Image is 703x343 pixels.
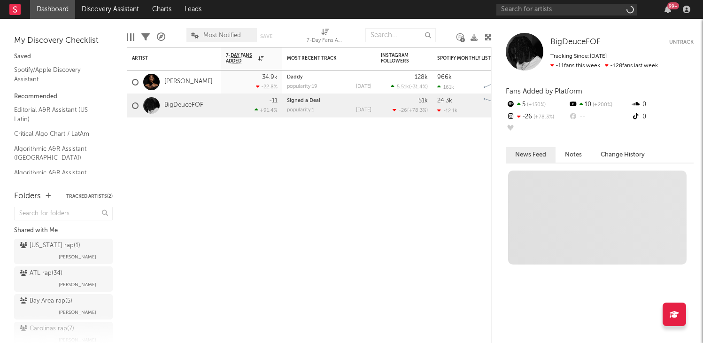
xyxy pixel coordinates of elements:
span: [PERSON_NAME] [59,307,96,318]
a: BigDeuceFOF [164,101,203,109]
a: [PERSON_NAME] [164,78,213,86]
div: popularity: 19 [287,84,317,89]
div: 10 [568,99,631,111]
span: 5.51k [397,85,409,90]
span: 7-Day Fans Added [226,53,256,64]
span: -26 [399,108,407,113]
a: Spotify/Apple Discovery Assistant [14,65,103,84]
a: Bay Area rap(5)[PERSON_NAME] [14,294,113,320]
a: Daddy [287,75,303,80]
div: Recommended [14,91,113,102]
svg: Chart title [479,70,522,94]
span: +200 % [591,102,612,108]
a: BigDeuceFOF [550,38,601,47]
span: Tracking Since: [DATE] [550,54,607,59]
div: Bay Area rap ( 5 ) [20,296,72,307]
div: -- [506,123,568,135]
input: Search... [365,28,436,42]
div: 161k [437,84,454,90]
div: Most Recent Track [287,55,357,61]
span: [PERSON_NAME] [59,251,96,263]
input: Search for folders... [14,207,113,220]
svg: Chart title [479,94,522,117]
a: [US_STATE] rap(1)[PERSON_NAME] [14,239,113,264]
div: Signed a Deal [287,98,371,103]
span: -31.4 % [410,85,426,90]
button: Notes [556,147,591,163]
div: -11 [269,98,278,104]
div: 51k [418,98,428,104]
span: +150 % [525,102,546,108]
div: My Discovery Checklist [14,35,113,47]
div: 0 [631,99,694,111]
a: Editorial A&R Assistant (US Latin) [14,105,103,124]
span: +78.3 % [409,108,426,113]
div: [US_STATE] rap ( 1 ) [20,240,80,251]
button: Change History [591,147,654,163]
div: Filters [141,23,150,51]
a: Algorithmic A&R Assistant ([GEOGRAPHIC_DATA]) [14,168,103,187]
div: Folders [14,191,41,202]
div: Spotify Monthly Listeners [437,55,508,61]
div: A&R Pipeline [157,23,165,51]
div: Artist [132,55,202,61]
div: 0 [631,111,694,123]
div: 7-Day Fans Added (7-Day Fans Added) [307,35,344,47]
a: Signed a Deal [287,98,320,103]
span: Most Notified [203,32,241,39]
div: 24.3k [437,98,452,104]
input: Search for artists [496,4,637,16]
button: News Feed [506,147,556,163]
button: 99+ [664,6,671,13]
span: -11 fans this week [550,63,600,69]
div: 966k [437,74,452,80]
a: ATL rap(34)[PERSON_NAME] [14,266,113,292]
div: 7-Day Fans Added (7-Day Fans Added) [307,23,344,51]
div: ( ) [393,107,428,113]
span: +78.3 % [532,115,554,120]
div: Carolinas rap ( 7 ) [20,323,74,335]
div: popularity: 1 [287,108,314,113]
a: Critical Algo Chart / LatAm [14,129,103,139]
span: -128 fans last week [550,63,658,69]
div: ATL rap ( 34 ) [20,268,62,279]
div: -- [568,111,631,123]
div: Daddy [287,75,371,80]
div: -26 [506,111,568,123]
span: BigDeuceFOF [550,38,601,46]
span: [PERSON_NAME] [59,279,96,290]
div: [DATE] [356,108,371,113]
button: Tracked Artists(2) [66,194,113,199]
div: Saved [14,51,113,62]
div: -12.1k [437,108,457,114]
button: Untrack [669,38,694,47]
div: 5 [506,99,568,111]
div: +91.4 % [255,107,278,113]
span: Fans Added by Platform [506,88,582,95]
div: Shared with Me [14,225,113,236]
div: ( ) [391,84,428,90]
div: 34.9k [262,74,278,80]
div: Instagram Followers [381,53,414,64]
div: [DATE] [356,84,371,89]
button: Save [260,34,272,39]
div: 99 + [667,2,679,9]
div: Edit Columns [127,23,134,51]
a: Algorithmic A&R Assistant ([GEOGRAPHIC_DATA]) [14,144,103,163]
div: 128k [415,74,428,80]
div: -22.8 % [256,84,278,90]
